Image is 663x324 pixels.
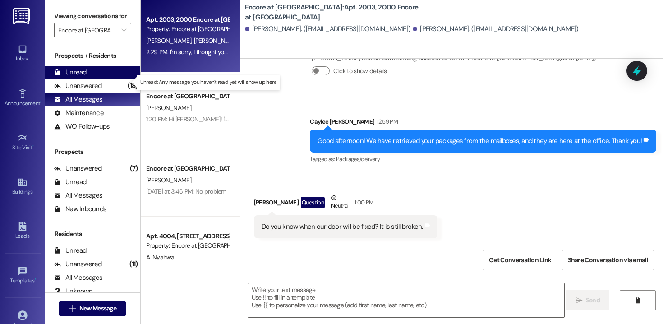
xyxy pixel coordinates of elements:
span: A. Nyahwa [146,253,175,261]
span: [PERSON_NAME] [146,37,194,45]
div: Encore at [GEOGRAPHIC_DATA] [146,92,230,101]
img: ResiDesk Logo [13,8,32,24]
div: Unread [54,177,87,187]
button: Get Conversation Link [483,250,557,270]
a: Buildings [5,175,41,199]
span: • [40,99,41,105]
span: [PERSON_NAME] [146,176,191,184]
span: New Message [79,304,116,313]
div: Unread [54,68,87,77]
div: Prospects + Residents [45,51,140,60]
div: [PERSON_NAME]. ([EMAIL_ADDRESS][DOMAIN_NAME]) [245,24,411,34]
i:  [576,297,582,304]
span: [PERSON_NAME] [146,104,191,112]
div: New Inbounds [54,204,106,214]
label: Viewing conversations for [54,9,131,23]
button: Send [566,290,610,310]
div: Property: Encore at [GEOGRAPHIC_DATA] [146,24,230,34]
a: Inbox [5,42,41,66]
div: Encore at [GEOGRAPHIC_DATA] [146,164,230,173]
button: Share Conversation via email [562,250,654,270]
div: Residents [45,229,140,239]
div: [DATE] at 3:46 PM: No problem [146,187,226,195]
div: Do you know when our door will be fixed? It is still broken. [262,222,423,231]
div: (18) [125,79,140,93]
a: Leads [5,219,41,243]
div: Apt. 4004, [STREET_ADDRESS] [146,231,230,241]
div: WO Follow-ups [54,122,110,131]
div: Tagged as: [310,153,656,166]
div: (7) [128,162,140,176]
span: Get Conversation Link [489,255,551,265]
span: Packages/delivery [336,155,380,163]
div: (11) [127,257,140,271]
div: Prospects [45,147,140,157]
div: Neutral [329,193,350,212]
input: All communities [58,23,117,37]
div: 12:59 PM [374,117,398,126]
div: [PERSON_NAME] [254,193,437,215]
div: Unread [54,246,87,255]
label: Click to show details [333,66,387,76]
div: Unknown [54,287,92,296]
div: 1:00 PM [352,198,373,207]
b: Encore at [GEOGRAPHIC_DATA]: Apt. 2003, 2000 Encore at [GEOGRAPHIC_DATA] [245,3,425,22]
div: Unanswered [54,164,102,173]
div: Caylee [PERSON_NAME] [310,117,656,130]
p: Unread: Any message you haven't read yet will show up here [140,79,276,86]
div: Question [301,197,325,208]
a: Templates • [5,264,41,288]
i:  [634,297,641,304]
div: Maintenance [54,108,104,118]
span: [PERSON_NAME] [193,37,239,45]
button: New Message [59,301,126,316]
div: Unanswered [54,259,102,269]
div: All Messages [54,191,102,200]
span: Send [586,296,600,305]
div: Apt. 2003, 2000 Encore at [GEOGRAPHIC_DATA] [146,15,230,24]
div: All Messages [54,273,102,282]
div: Good afternoon! We have retrieved your packages from the mailboxes, and they are here at the offi... [318,136,642,146]
div: Property: Encore at [GEOGRAPHIC_DATA] [146,241,230,250]
span: • [35,276,36,282]
i:  [121,27,126,34]
div: All Messages [54,95,102,104]
div: [PERSON_NAME]. ([EMAIL_ADDRESS][DOMAIN_NAME]) [413,24,579,34]
span: • [32,143,34,149]
i:  [69,305,75,312]
a: Site Visit • [5,130,41,155]
div: Unanswered [54,81,102,91]
span: Share Conversation via email [568,255,648,265]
